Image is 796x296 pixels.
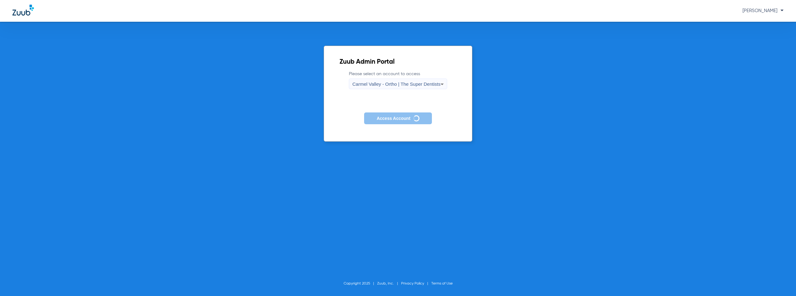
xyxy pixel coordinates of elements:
span: Access Account [377,116,410,121]
li: Zuub, Inc. [377,280,401,287]
iframe: Chat Widget [765,266,796,296]
h2: Zuub Admin Portal [340,59,456,65]
label: Please select an account to access [349,71,447,89]
span: Carmel Valley - Ortho | The Super Dentists [352,81,440,87]
button: Access Account [364,112,432,125]
span: [PERSON_NAME] [743,8,784,13]
li: Copyright 2025 [344,280,377,287]
a: Privacy Policy [401,282,424,285]
img: Zuub Logo [12,5,34,16]
a: Terms of Use [431,282,453,285]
